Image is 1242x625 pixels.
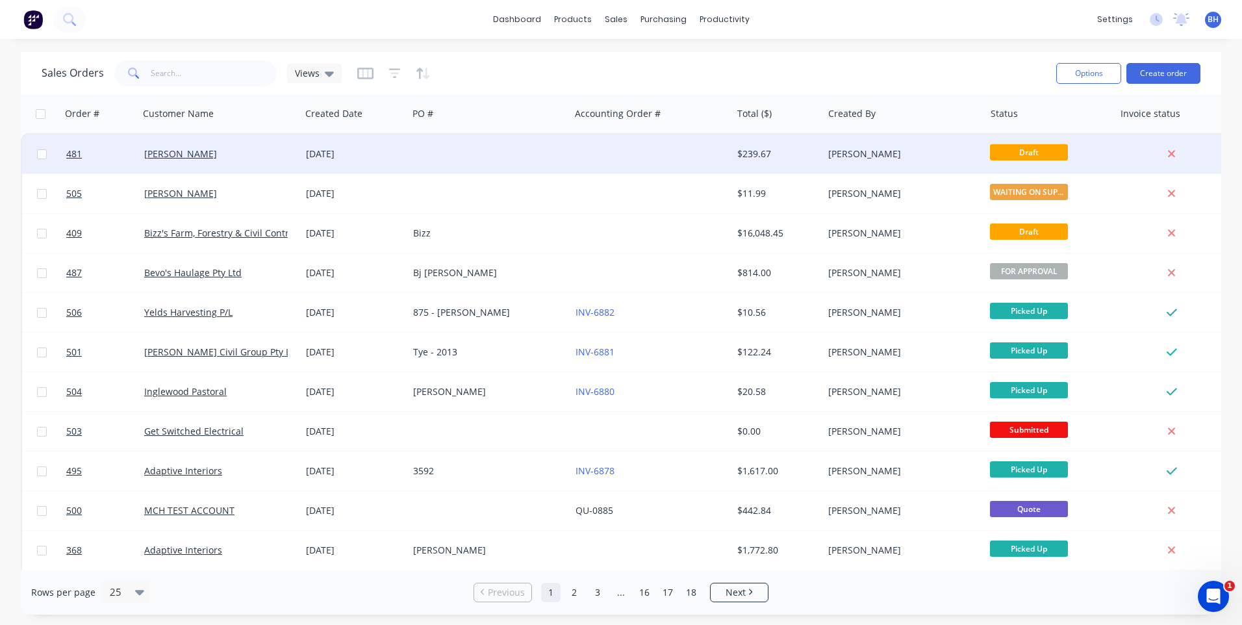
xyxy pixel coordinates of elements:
[576,385,615,398] a: INV-6880
[828,306,972,319] div: [PERSON_NAME]
[66,385,82,398] span: 504
[144,227,348,239] a: Bizz's Farm, Forestry & Civil Contracting Pty Ltd
[144,187,217,199] a: [PERSON_NAME]
[66,214,144,253] a: 409
[306,147,403,160] div: [DATE]
[305,107,362,120] div: Created Date
[488,586,525,599] span: Previous
[413,544,557,557] div: [PERSON_NAME]
[611,583,631,602] a: Jump forward
[306,227,403,240] div: [DATE]
[828,385,972,398] div: [PERSON_NAME]
[737,346,814,359] div: $122.24
[575,107,661,120] div: Accounting Order #
[66,293,144,332] a: 506
[693,10,756,29] div: productivity
[23,10,43,29] img: Factory
[598,10,634,29] div: sales
[66,187,82,200] span: 505
[990,501,1068,517] span: Quote
[66,306,82,319] span: 506
[828,107,876,120] div: Created By
[564,583,584,602] a: Page 2
[1126,63,1200,84] button: Create order
[66,174,144,213] a: 505
[737,425,814,438] div: $0.00
[828,465,972,478] div: [PERSON_NAME]
[990,263,1068,279] span: FOR APPROVAL
[711,586,768,599] a: Next page
[65,107,99,120] div: Order #
[413,465,557,478] div: 3592
[31,586,95,599] span: Rows per page
[737,107,772,120] div: Total ($)
[144,504,234,517] a: MCH TEST ACCOUNT
[990,422,1068,438] span: Submitted
[548,10,598,29] div: products
[66,412,144,451] a: 503
[737,306,814,319] div: $10.56
[66,491,144,530] a: 500
[66,544,82,557] span: 368
[828,266,972,279] div: [PERSON_NAME]
[990,342,1068,359] span: Picked Up
[306,465,403,478] div: [DATE]
[658,583,678,602] a: Page 17
[306,306,403,319] div: [DATE]
[66,346,82,359] span: 501
[737,227,814,240] div: $16,048.45
[737,465,814,478] div: $1,617.00
[306,425,403,438] div: [DATE]
[828,227,972,240] div: [PERSON_NAME]
[1121,107,1180,120] div: Invoice status
[990,461,1068,478] span: Picked Up
[990,223,1068,240] span: Draft
[66,227,82,240] span: 409
[828,504,972,517] div: [PERSON_NAME]
[144,385,227,398] a: Inglewood Pastoral
[681,583,701,602] a: Page 18
[66,531,144,570] a: 368
[66,504,82,517] span: 500
[474,586,531,599] a: Previous page
[1198,581,1229,612] iframe: Intercom live chat
[1224,581,1235,591] span: 1
[576,306,615,318] a: INV-6882
[66,333,144,372] a: 501
[66,452,144,491] a: 495
[66,266,82,279] span: 487
[144,266,242,279] a: Bevo's Haulage Pty Ltd
[468,583,774,602] ul: Pagination
[588,583,607,602] a: Page 3
[144,544,222,556] a: Adaptive Interiors
[828,425,972,438] div: [PERSON_NAME]
[144,346,299,358] a: [PERSON_NAME] Civil Group Pty Ltd
[306,544,403,557] div: [DATE]
[66,253,144,292] a: 487
[306,266,403,279] div: [DATE]
[66,372,144,411] a: 504
[990,184,1068,200] span: WAITING ON SUPP...
[576,346,615,358] a: INV-6881
[295,66,320,80] span: Views
[737,266,814,279] div: $814.00
[413,306,557,319] div: 875 - [PERSON_NAME]
[413,266,557,279] div: Bj [PERSON_NAME]
[413,227,557,240] div: Bizz
[306,346,403,359] div: [DATE]
[737,147,814,160] div: $239.67
[1091,10,1139,29] div: settings
[828,346,972,359] div: [PERSON_NAME]
[737,385,814,398] div: $20.58
[66,425,82,438] span: 503
[144,306,233,318] a: Yelds Harvesting P/L
[144,147,217,160] a: [PERSON_NAME]
[151,60,277,86] input: Search...
[634,10,693,29] div: purchasing
[990,382,1068,398] span: Picked Up
[737,504,814,517] div: $442.84
[990,541,1068,557] span: Picked Up
[487,10,548,29] a: dashboard
[144,425,244,437] a: Get Switched Electrical
[990,144,1068,160] span: Draft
